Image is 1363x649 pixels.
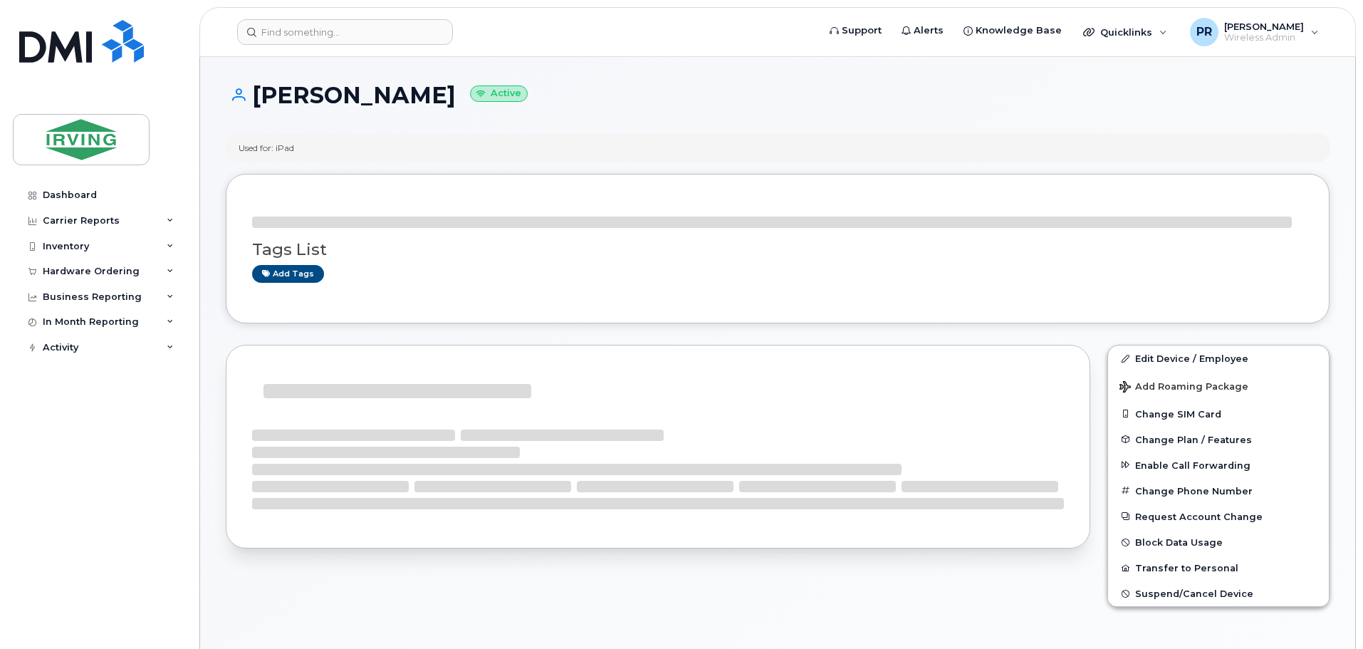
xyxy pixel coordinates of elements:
[252,265,324,283] a: Add tags
[1108,371,1329,400] button: Add Roaming Package
[239,142,294,154] div: Used for: iPad
[1108,581,1329,606] button: Suspend/Cancel Device
[1108,555,1329,581] button: Transfer to Personal
[1108,401,1329,427] button: Change SIM Card
[1108,346,1329,371] a: Edit Device / Employee
[252,241,1303,259] h3: Tags List
[1108,529,1329,555] button: Block Data Usage
[1135,460,1250,470] span: Enable Call Forwarding
[1135,434,1252,445] span: Change Plan / Features
[1108,478,1329,504] button: Change Phone Number
[1108,504,1329,529] button: Request Account Change
[226,83,1330,108] h1: [PERSON_NAME]
[1135,588,1253,599] span: Suspend/Cancel Device
[1108,452,1329,478] button: Enable Call Forwarding
[1119,381,1248,395] span: Add Roaming Package
[470,85,528,102] small: Active
[1108,427,1329,452] button: Change Plan / Features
